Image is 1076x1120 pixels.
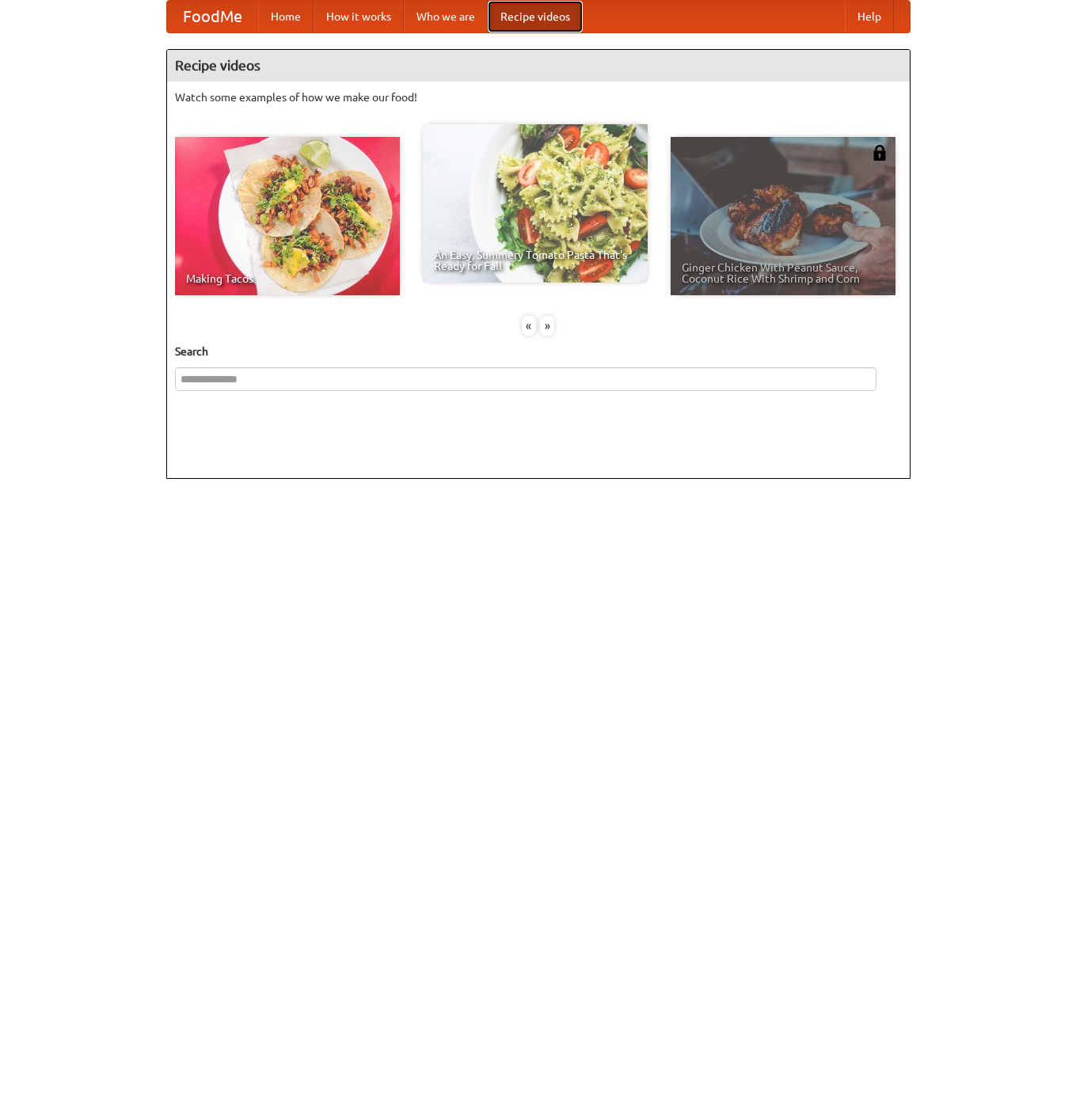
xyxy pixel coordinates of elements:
a: How it works [314,1,404,32]
p: Watch some examples of how we make our food! [175,89,902,105]
a: Making Tacos [175,137,400,295]
a: Who we are [404,1,488,32]
div: « [522,316,536,336]
a: An Easy, Summery Tomato Pasta That's Ready for Fall [423,124,648,283]
span: An Easy, Summery Tomato Pasta That's Ready for Fall [434,249,637,271]
a: FoodMe [167,1,258,32]
a: Help [845,1,894,32]
h5: Search [175,344,902,359]
img: 483408.png [872,145,888,161]
div: » [540,316,554,336]
a: Home [258,1,314,32]
a: Recipe videos [488,1,583,32]
span: Making Tacos [186,273,389,284]
h4: Recipe videos [167,50,910,82]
